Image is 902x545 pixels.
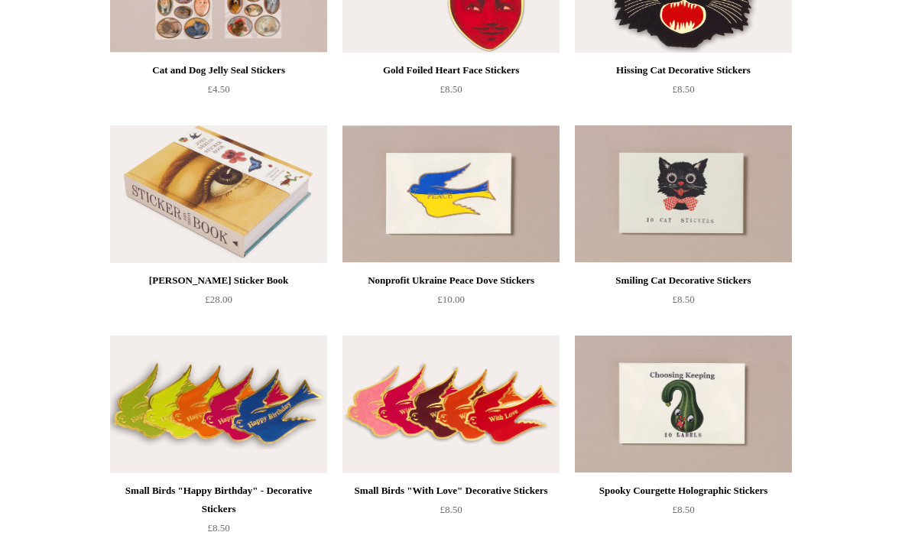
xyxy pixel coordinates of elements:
[110,126,327,264] img: John Derian Sticker Book
[342,272,560,335] a: Nonprofit Ukraine Peace Dove Stickers £10.00
[342,336,560,474] img: Small Birds "With Love" Decorative Stickers
[110,482,327,545] a: Small Birds "Happy Birthday" - Decorative Stickers £8.50
[110,62,327,125] a: Cat and Dog Jelly Seal Stickers £4.50
[437,294,465,306] span: £10.00
[575,126,792,264] img: Smiling Cat Decorative Stickers
[672,504,694,516] span: £8.50
[342,62,560,125] a: Gold Foiled Heart Face Stickers £8.50
[575,482,792,545] a: Spooky Courgette Holographic Stickers £8.50
[575,272,792,335] a: Smiling Cat Decorative Stickers £8.50
[440,84,462,96] span: £8.50
[346,482,556,501] div: Small Birds "With Love" Decorative Stickers
[575,336,792,474] img: Spooky Courgette Holographic Stickers
[342,126,560,264] a: Nonprofit Ukraine Peace Dove Stickers Nonprofit Ukraine Peace Dove Stickers
[114,482,323,519] div: Small Birds "Happy Birthday" - Decorative Stickers
[579,272,788,290] div: Smiling Cat Decorative Stickers
[110,126,327,264] a: John Derian Sticker Book John Derian Sticker Book
[342,336,560,474] a: Small Birds "With Love" Decorative Stickers Small Birds "With Love" Decorative Stickers
[575,126,792,264] a: Smiling Cat Decorative Stickers Smiling Cat Decorative Stickers
[440,504,462,516] span: £8.50
[342,482,560,545] a: Small Birds "With Love" Decorative Stickers £8.50
[579,482,788,501] div: Spooky Courgette Holographic Stickers
[342,126,560,264] img: Nonprofit Ukraine Peace Dove Stickers
[205,294,232,306] span: £28.00
[346,272,556,290] div: Nonprofit Ukraine Peace Dove Stickers
[110,272,327,335] a: [PERSON_NAME] Sticker Book £28.00
[207,84,229,96] span: £4.50
[672,84,694,96] span: £8.50
[110,336,327,474] a: Small Birds "Happy Birthday" - Decorative Stickers Small Birds "Happy Birthday" - Decorative Stic...
[579,62,788,80] div: Hissing Cat Decorative Stickers
[114,62,323,80] div: Cat and Dog Jelly Seal Stickers
[346,62,556,80] div: Gold Foiled Heart Face Stickers
[114,272,323,290] div: [PERSON_NAME] Sticker Book
[207,523,229,534] span: £8.50
[110,336,327,474] img: Small Birds "Happy Birthday" - Decorative Stickers
[575,62,792,125] a: Hissing Cat Decorative Stickers £8.50
[672,294,694,306] span: £8.50
[575,336,792,474] a: Spooky Courgette Holographic Stickers Spooky Courgette Holographic Stickers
